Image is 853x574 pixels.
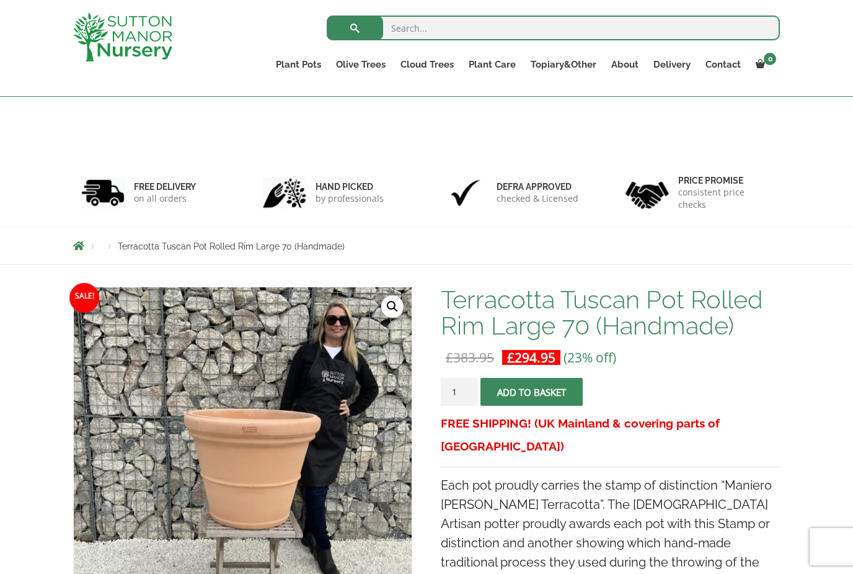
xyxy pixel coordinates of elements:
[316,192,384,205] p: by professionals
[604,56,646,73] a: About
[134,192,196,205] p: on all orders
[523,56,604,73] a: Topiary&Other
[507,349,555,366] bdi: 294.95
[69,283,99,313] span: Sale!
[263,177,306,209] img: 2.jpg
[441,412,780,458] h3: FREE SHIPPING! (UK Mainland & covering parts of [GEOGRAPHIC_DATA])
[441,287,780,339] h1: Terracotta Tuscan Pot Rolled Rim Large 70 (Handmade)
[316,181,384,192] h6: hand picked
[461,56,523,73] a: Plant Care
[764,53,776,65] span: 0
[393,56,461,73] a: Cloud Trees
[381,295,404,318] a: View full-screen image gallery
[81,177,125,209] img: 1.jpg
[497,192,578,205] p: checked & Licensed
[480,378,583,406] button: Add to basket
[446,349,494,366] bdi: 383.95
[625,174,669,212] img: 4.jpg
[497,181,578,192] h6: Defra approved
[73,241,780,251] nav: Breadcrumbs
[327,16,780,40] input: Search...
[118,241,345,251] span: Terracotta Tuscan Pot Rolled Rim Large 70 (Handmade)
[268,56,329,73] a: Plant Pots
[748,56,780,73] a: 0
[134,181,196,192] h6: FREE DELIVERY
[646,56,698,73] a: Delivery
[678,186,772,211] p: consistent price checks
[329,56,393,73] a: Olive Trees
[444,177,487,209] img: 3.jpg
[698,56,748,73] a: Contact
[678,175,772,186] h6: Price promise
[441,378,478,406] input: Product quantity
[564,349,616,366] span: (23% off)
[446,349,453,366] span: £
[73,12,172,61] img: logo
[507,349,515,366] span: £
